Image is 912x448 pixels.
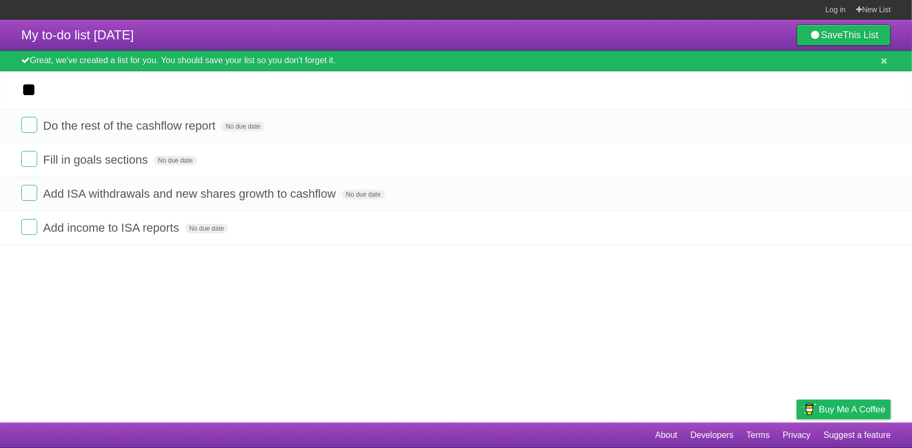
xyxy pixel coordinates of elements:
a: About [655,425,677,445]
span: Buy me a coffee [819,400,885,419]
span: No due date [221,122,264,131]
label: Done [21,151,37,167]
a: Suggest a feature [824,425,891,445]
span: Fill in goals sections [43,153,150,166]
b: This List [843,30,878,40]
label: Done [21,219,37,235]
span: No due date [154,156,197,165]
span: Add ISA withdrawals and new shares growth to cashflow [43,187,338,200]
span: My to-do list [DATE] [21,28,134,42]
a: Developers [690,425,733,445]
span: No due date [185,224,228,233]
span: No due date [342,190,385,199]
label: Done [21,185,37,201]
a: SaveThis List [797,24,891,46]
a: Privacy [783,425,810,445]
span: Do the rest of the cashflow report [43,119,218,132]
a: Terms [747,425,770,445]
span: Add income to ISA reports [43,221,182,234]
img: Buy me a coffee [802,400,816,418]
a: Buy me a coffee [797,400,891,419]
label: Done [21,117,37,133]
